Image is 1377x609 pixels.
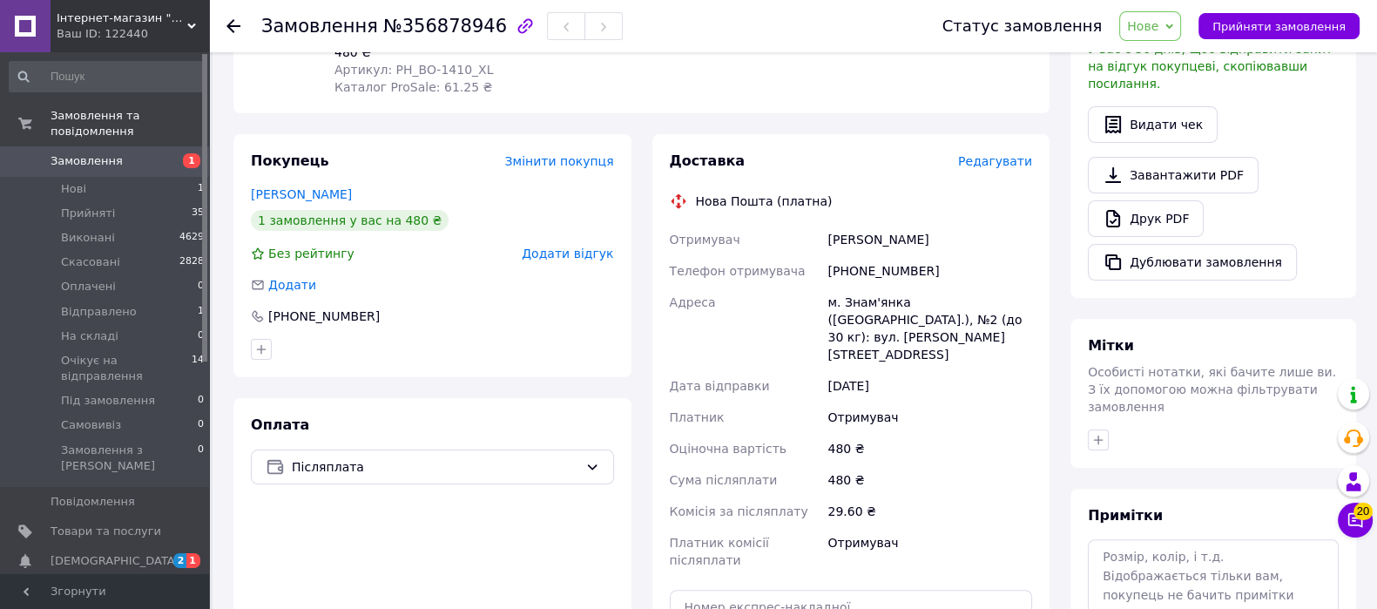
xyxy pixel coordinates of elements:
[670,473,778,487] span: Сума післяплати
[198,328,204,344] span: 0
[198,181,204,197] span: 1
[173,553,187,568] span: 2
[61,443,198,474] span: Замовлення з [PERSON_NAME]
[61,206,115,221] span: Прийняті
[1088,365,1336,414] span: Особисті нотатки, які бачите лише ви. З їх допомогою можна фільтрувати замовлення
[57,26,209,42] div: Ваш ID: 122440
[824,433,1036,464] div: 480 ₴
[670,233,740,247] span: Отримувач
[670,379,770,393] span: Дата відправки
[61,181,86,197] span: Нові
[824,496,1036,527] div: 29.60 ₴
[57,10,187,26] span: Інтернет-магазин "Sportive"
[51,553,179,569] span: [DEMOGRAPHIC_DATA]
[334,80,492,94] span: Каталог ProSale: 61.25 ₴
[1088,157,1259,193] a: Завантажити PDF
[51,524,161,539] span: Товари та послуги
[824,224,1036,255] div: [PERSON_NAME]
[383,16,507,37] span: №356878946
[183,153,200,168] span: 1
[958,154,1032,168] span: Редагувати
[1198,13,1360,39] button: Прийняти замовлення
[251,416,309,433] span: Оплата
[692,193,837,210] div: Нова Пошта (платна)
[198,393,204,409] span: 0
[670,504,808,518] span: Комісія за післяплату
[179,230,204,246] span: 4629
[1353,503,1373,520] span: 20
[61,304,137,320] span: Відправлено
[61,417,121,433] span: Самовивіз
[942,17,1103,35] div: Статус замовлення
[51,153,123,169] span: Замовлення
[9,61,206,92] input: Пошук
[824,464,1036,496] div: 480 ₴
[192,353,204,384] span: 14
[268,278,316,292] span: Додати
[824,527,1036,576] div: Отримувач
[179,254,204,270] span: 2828
[226,17,240,35] div: Повернутися назад
[1088,106,1218,143] button: Видати чек
[670,442,786,456] span: Оціночна вартість
[1088,244,1297,281] button: Дублювати замовлення
[198,304,204,320] span: 1
[670,536,769,567] span: Платник комісії післяплати
[268,247,354,261] span: Без рейтингу
[61,254,120,270] span: Скасовані
[261,16,378,37] span: Замовлення
[1212,20,1346,33] span: Прийняти замовлення
[61,328,118,344] span: На складі
[522,247,613,261] span: Додати відгук
[51,494,135,510] span: Повідомлення
[824,255,1036,287] div: [PHONE_NUMBER]
[1088,200,1204,237] a: Друк PDF
[670,295,716,309] span: Адреса
[61,393,155,409] span: Під замовлення
[61,230,115,246] span: Виконані
[51,108,209,139] span: Замовлення та повідомлення
[1088,507,1163,524] span: Примітки
[1088,42,1333,91] span: У вас є 30 днів, щоб відправити запит на відгук покупцеві, скопіювавши посилання.
[505,154,614,168] span: Змінити покупця
[251,210,449,231] div: 1 замовлення у вас на 480 ₴
[292,457,578,477] span: Післяплата
[198,417,204,433] span: 0
[186,553,200,568] span: 1
[251,187,352,201] a: [PERSON_NAME]
[267,308,381,325] div: [PHONE_NUMBER]
[61,279,116,294] span: Оплачені
[670,264,806,278] span: Телефон отримувача
[670,152,746,169] span: Доставка
[1127,19,1158,33] span: Нове
[251,152,329,169] span: Покупець
[1088,337,1134,354] span: Мітки
[198,443,204,474] span: 0
[192,206,204,221] span: 35
[334,63,493,77] span: Артикул: PH_BO-1410_XL
[198,279,204,294] span: 0
[61,353,192,384] span: Очікує на відправлення
[1338,503,1373,538] button: Чат з покупцем20
[670,410,725,424] span: Платник
[824,402,1036,433] div: Отримувач
[824,370,1036,402] div: [DATE]
[824,287,1036,370] div: м. Знам'янка ([GEOGRAPHIC_DATA].), №2 (до 30 кг): вул. [PERSON_NAME][STREET_ADDRESS]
